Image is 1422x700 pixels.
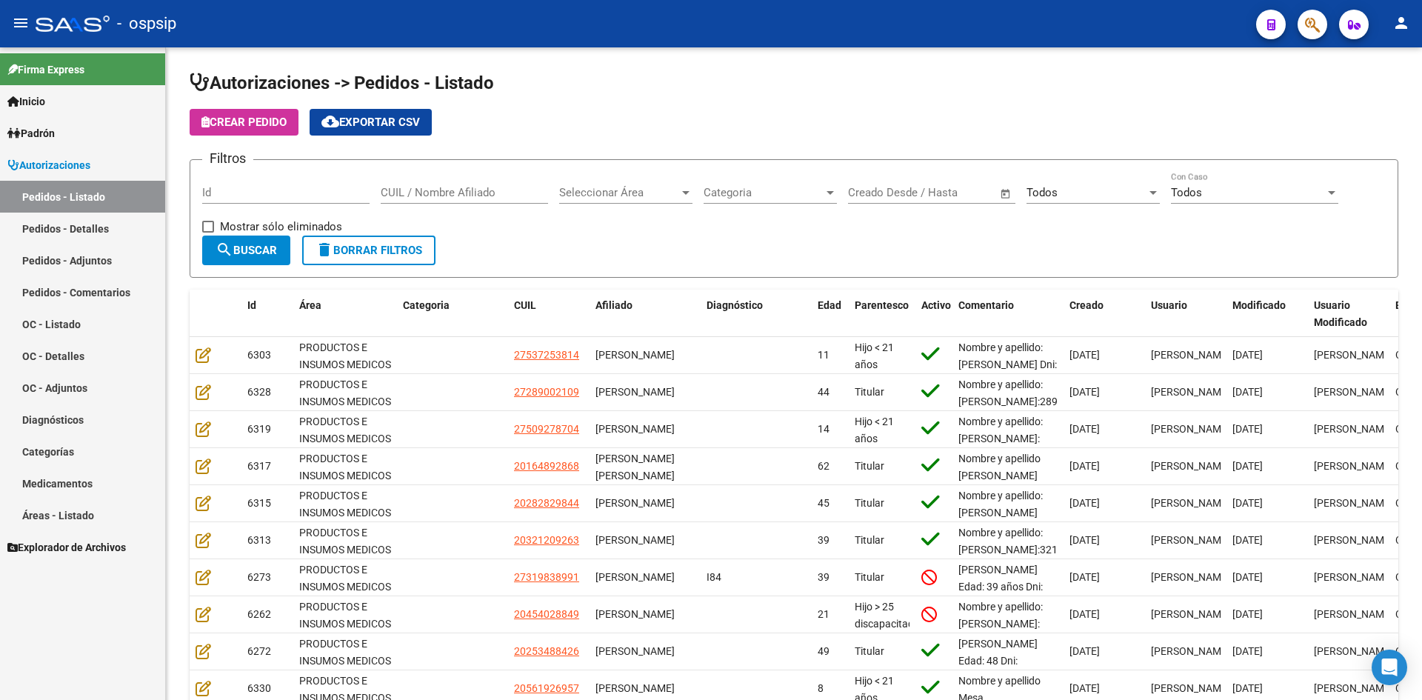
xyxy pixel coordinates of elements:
[7,93,45,110] span: Inicio
[1151,349,1230,361] span: [PERSON_NAME]
[241,290,293,339] datatable-header-cell: Id
[1226,290,1308,339] datatable-header-cell: Modificado
[1314,349,1393,361] span: [PERSON_NAME]
[247,460,271,472] span: 6317
[855,497,884,509] span: Titular
[818,349,829,361] span: 11
[1232,460,1263,472] span: [DATE]
[293,290,397,339] datatable-header-cell: Área
[1314,386,1393,398] span: [PERSON_NAME]
[247,349,271,361] span: 6303
[316,241,333,259] mat-icon: delete
[855,645,884,657] span: Titular
[397,290,508,339] datatable-header-cell: Categoria
[247,571,271,583] span: 6273
[321,116,420,129] span: Exportar CSV
[1314,682,1393,694] span: [PERSON_NAME]
[818,460,829,472] span: 62
[958,416,1061,664] span: Nombre y apellido: [PERSON_NAME]:[PHONE_NUMBER] Teléfonos: [PHONE_NUMBER] ([PERSON_NAME]) //03446...
[514,299,536,311] span: CUIL
[514,386,579,398] span: 27289002109
[299,299,321,311] span: Área
[1069,645,1100,657] span: [DATE]
[915,290,952,339] datatable-header-cell: Activo
[818,534,829,546] span: 39
[590,290,701,339] datatable-header-cell: Afiliado
[310,109,432,136] button: Exportar CSV
[514,608,579,620] span: 20454028849
[1151,645,1230,657] span: [PERSON_NAME]
[299,490,391,519] span: PRODUCTOS E INSUMOS MEDICOS
[1314,460,1393,472] span: [PERSON_NAME]
[302,236,435,265] button: Borrar Filtros
[595,645,675,657] span: [PERSON_NAME]
[958,453,1055,549] span: Nombre y apellido [PERSON_NAME] [PERSON_NAME] Dni:16489286 Clínica [PERSON_NAME] Fecha de cirugia...
[299,341,391,370] span: PRODUCTOS E INSUMOS MEDICOS
[1069,682,1100,694] span: [DATE]
[1151,682,1230,694] span: [PERSON_NAME]
[1232,386,1263,398] span: [DATE]
[299,527,391,556] span: PRODUCTOS E INSUMOS MEDICOS
[216,244,277,257] span: Buscar
[247,645,271,657] span: 6272
[1392,14,1410,32] mat-icon: person
[704,186,824,199] span: Categoria
[855,416,894,444] span: Hijo < 21 años
[1151,299,1187,311] span: Usuario
[1151,460,1230,472] span: [PERSON_NAME]
[1232,571,1263,583] span: [DATE]
[848,186,908,199] input: Fecha inicio
[299,601,391,630] span: PRODUCTOS E INSUMOS MEDICOS
[247,386,271,398] span: 6328
[818,571,829,583] span: 39
[12,14,30,32] mat-icon: menu
[299,416,391,444] span: PRODUCTOS E INSUMOS MEDICOS
[595,299,632,311] span: Afiliado
[818,497,829,509] span: 45
[321,113,339,130] mat-icon: cloud_download
[921,186,993,199] input: Fecha fin
[1314,571,1393,583] span: [PERSON_NAME]
[595,453,675,481] span: [PERSON_NAME] [PERSON_NAME]
[855,460,884,472] span: Titular
[1027,186,1058,199] span: Todos
[1151,423,1230,435] span: [PERSON_NAME]
[1069,608,1100,620] span: [DATE]
[1232,349,1263,361] span: [DATE]
[1069,571,1100,583] span: [DATE]
[1069,423,1100,435] span: [DATE]
[701,290,812,339] datatable-header-cell: Diagnóstico
[514,460,579,472] span: 20164892868
[220,218,342,236] span: Mostrar sólo eliminados
[1069,534,1100,546] span: [DATE]
[1069,460,1100,472] span: [DATE]
[247,682,271,694] span: 6330
[855,571,884,583] span: Titular
[559,186,679,199] span: Seleccionar Área
[1151,571,1230,583] span: [PERSON_NAME]
[216,241,233,259] mat-icon: search
[7,157,90,173] span: Autorizaciones
[1232,682,1263,694] span: [DATE]
[202,236,290,265] button: Buscar
[958,490,1087,619] span: Nombre y apellido: [PERSON_NAME] [PERSON_NAME]:28282984 Clínica Boedo Monotributista [PERSON_NAME...
[514,349,579,361] span: 27537253814
[1064,290,1145,339] datatable-header-cell: Creado
[595,349,675,361] span: [PERSON_NAME]
[595,571,675,583] span: [PERSON_NAME]
[299,379,391,407] span: PRODUCTOS E INSUMOS MEDICOS
[595,682,675,694] span: [PERSON_NAME]
[247,423,271,435] span: 6319
[1069,299,1104,311] span: Creado
[7,61,84,78] span: Firma Express
[812,290,849,339] datatable-header-cell: Edad
[855,534,884,546] span: Titular
[202,148,253,169] h3: Filtros
[7,539,126,556] span: Explorador de Archivos
[247,608,271,620] span: 6262
[299,638,391,667] span: PRODUCTOS E INSUMOS MEDICOS
[1232,423,1263,435] span: [DATE]
[1314,645,1393,657] span: [PERSON_NAME]
[849,290,915,339] datatable-header-cell: Parentesco
[998,185,1015,202] button: Open calendar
